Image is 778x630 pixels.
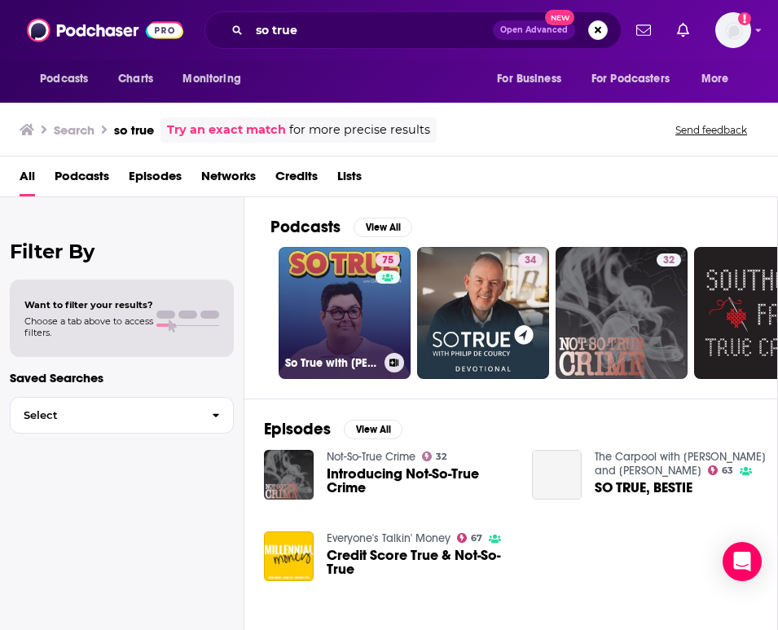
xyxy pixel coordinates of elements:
span: 34 [525,253,536,269]
a: 32 [657,253,681,267]
button: View All [344,420,402,439]
button: open menu [690,64,749,95]
img: Introducing Not-So-True Crime [264,450,314,500]
h3: so true [114,122,154,138]
button: Send feedback [670,123,752,137]
a: 34 [518,253,543,267]
button: Open AdvancedNew [493,20,575,40]
button: open menu [171,64,262,95]
span: Podcasts [40,68,88,90]
h3: Search [54,122,95,138]
a: Not-So-True Crime [327,450,415,464]
a: The Carpool with Kelly and Lizz [595,450,766,478]
a: Show notifications dropdown [630,16,657,44]
svg: Add a profile image [738,12,751,25]
a: Episodes [129,163,182,196]
a: SO TRUE, BESTIE [532,450,582,500]
a: Lists [337,163,362,196]
button: Show profile menu [715,12,751,48]
h3: So True with [PERSON_NAME] [285,356,378,370]
a: Charts [108,64,163,95]
img: User Profile [715,12,751,48]
span: Charts [118,68,153,90]
a: Introducing Not-So-True Crime [327,467,512,495]
span: 63 [722,467,733,474]
a: All [20,163,35,196]
a: Networks [201,163,256,196]
div: Search podcasts, credits, & more... [204,11,622,49]
h2: Podcasts [270,217,341,237]
a: PodcastsView All [270,217,412,237]
a: 67 [457,533,483,543]
span: 75 [382,253,393,269]
button: View All [354,218,412,237]
span: for more precise results [289,121,430,139]
input: Search podcasts, credits, & more... [249,17,493,43]
h2: Filter By [10,240,234,263]
a: Credits [275,163,318,196]
button: open menu [29,64,109,95]
a: Try an exact match [167,121,286,139]
span: Choose a tab above to access filters. [24,315,153,338]
a: Credit Score True & Not-So-True [327,548,512,576]
a: 32 [422,452,447,461]
a: 32 [556,247,688,379]
a: 75So True with [PERSON_NAME] [279,247,411,379]
span: More [701,68,729,90]
p: Saved Searches [10,370,234,385]
span: Select [11,410,199,421]
span: New [545,10,574,25]
img: Credit Score True & Not-So-True [264,531,314,581]
a: 34 [417,247,549,379]
a: Everyone's Talkin' Money [327,531,451,545]
button: open menu [581,64,693,95]
a: Show notifications dropdown [670,16,696,44]
span: Open Advanced [500,26,568,34]
a: Podcasts [55,163,109,196]
a: 75 [376,253,400,267]
span: Want to filter your results? [24,299,153,311]
img: Podchaser - Follow, Share and Rate Podcasts [27,15,183,46]
span: 67 [471,535,482,542]
h2: Episodes [264,419,331,439]
span: For Podcasters [591,68,670,90]
span: 32 [436,453,446,460]
a: 63 [708,465,734,475]
span: Logged in as alignPR [715,12,751,48]
a: EpisodesView All [264,419,402,439]
a: SO TRUE, BESTIE [595,481,692,495]
span: For Business [497,68,561,90]
button: open menu [486,64,582,95]
button: Select [10,397,234,434]
span: 32 [663,253,675,269]
div: Open Intercom Messenger [723,542,762,581]
span: Monitoring [182,68,240,90]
